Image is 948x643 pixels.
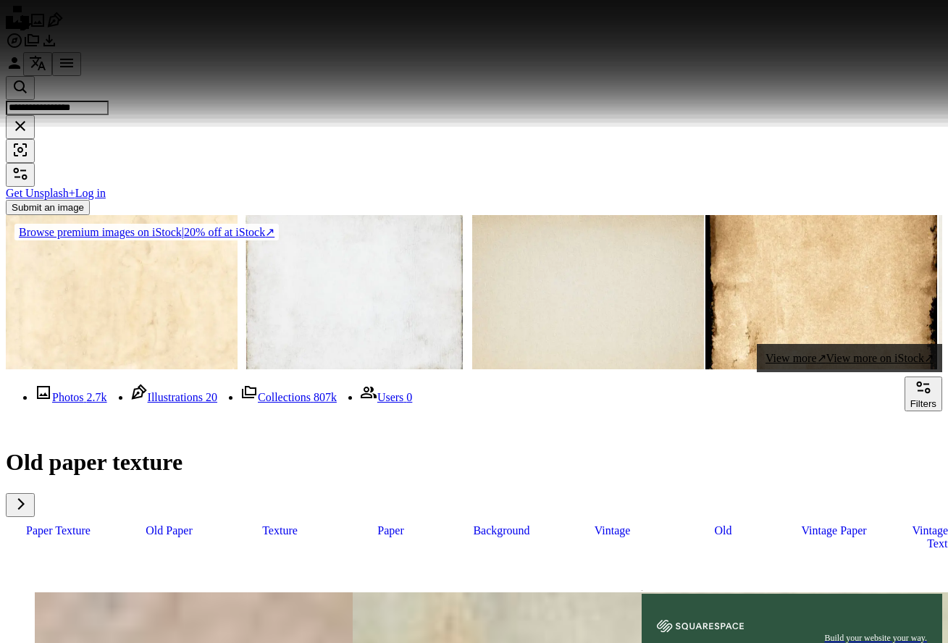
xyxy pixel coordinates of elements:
[6,187,75,199] a: Get Unsplash+
[671,517,776,545] a: old
[23,39,41,51] a: Collections
[472,215,704,369] img: Old vintage yellowed kraft paper texture
[52,52,81,76] button: Menu
[6,215,238,369] img: Old grunge paper sheet. Parchment texture background
[657,620,744,632] img: file-1606177908946-d1eed1cbe4f5image
[6,493,35,517] button: scroll list to the right
[6,76,942,163] form: Find visuals sitewide
[29,19,46,31] a: Photos
[314,391,337,403] span: 807k
[338,517,443,545] a: paper
[46,19,64,31] a: Illustrations
[6,163,35,187] button: Filters
[642,590,642,591] img: file-1723602894256-972c108553a7image
[781,517,886,545] a: vintage paper
[6,517,111,545] a: paper texture
[227,517,332,545] a: texture
[6,115,35,139] button: Clear
[6,200,90,215] button: Submit an image
[905,377,942,411] button: Filters
[560,517,665,545] a: vintage
[240,391,337,403] a: Collections 807k
[6,62,23,74] a: Log in / Sign up
[757,344,942,372] a: View more↗View more on iStock↗
[6,449,942,476] h1: Old paper texture
[130,391,217,403] a: Illustrations 20
[239,215,471,369] img: Vintage Paper isolated
[87,391,107,403] span: 2.7k
[826,352,934,364] span: View more on iStock ↗
[6,19,29,31] a: Home — Unsplash
[360,391,412,403] a: Users 0
[117,517,222,545] a: old paper
[6,139,35,163] button: Visual search
[35,391,107,403] a: Photos 2.7k
[23,52,52,76] button: Language
[6,39,23,51] a: Explore
[206,391,217,403] span: 20
[406,391,412,403] span: 0
[6,215,288,249] a: Browse premium images on iStock|20% off at iStock↗
[41,39,58,51] a: Download History
[75,187,106,199] a: Log in
[765,352,826,364] span: View more ↗
[19,226,184,238] span: Browse premium images on iStock |
[6,76,35,100] button: Search Unsplash
[705,215,937,369] img: Grunge Background
[14,224,279,240] div: 20% off at iStock ↗
[449,517,554,545] a: background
